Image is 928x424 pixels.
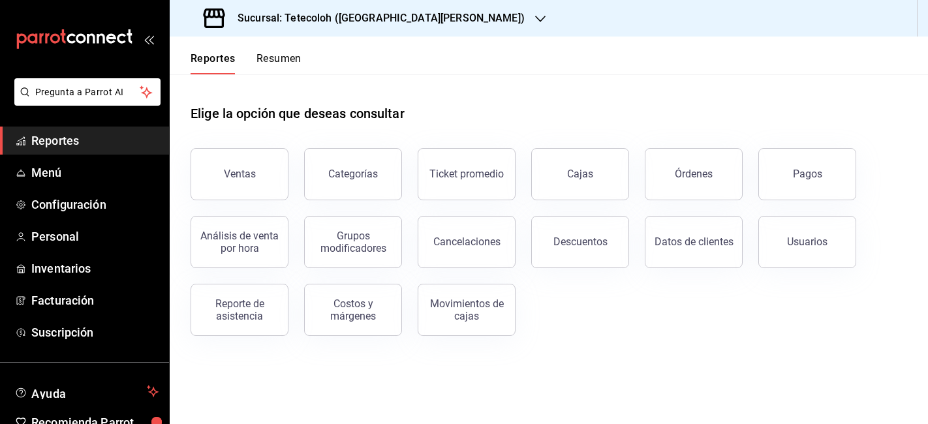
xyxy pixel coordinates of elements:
[227,10,525,26] h3: Sucursal: Tetecoloh ([GEOGRAPHIC_DATA][PERSON_NAME])
[313,297,394,322] div: Costos y márgenes
[191,104,405,123] h1: Elige la opción que deseas consultar
[199,297,280,322] div: Reporte de asistencia
[787,235,827,248] div: Usuarios
[191,52,236,74] button: Reportes
[793,168,822,180] div: Pagos
[418,216,516,268] button: Cancelaciones
[31,132,159,149] span: Reportes
[191,216,288,268] button: Análisis de venta por hora
[31,384,142,399] span: Ayuda
[31,260,159,277] span: Inventarios
[418,284,516,336] button: Movimientos de cajas
[304,148,402,200] button: Categorías
[645,148,743,200] button: Órdenes
[191,52,302,74] div: navigation tabs
[14,78,161,106] button: Pregunta a Parrot AI
[531,216,629,268] button: Descuentos
[418,148,516,200] button: Ticket promedio
[758,216,856,268] button: Usuarios
[426,297,507,322] div: Movimientos de cajas
[31,292,159,309] span: Facturación
[328,168,378,180] div: Categorías
[429,168,504,180] div: Ticket promedio
[758,148,856,200] button: Pagos
[191,284,288,336] button: Reporte de asistencia
[31,164,159,181] span: Menú
[433,235,501,248] div: Cancelaciones
[35,85,140,99] span: Pregunta a Parrot AI
[31,196,159,213] span: Configuración
[645,216,743,268] button: Datos de clientes
[9,95,161,108] a: Pregunta a Parrot AI
[304,216,402,268] button: Grupos modificadores
[144,34,154,44] button: open_drawer_menu
[553,235,608,248] div: Descuentos
[256,52,302,74] button: Resumen
[313,230,394,254] div: Grupos modificadores
[31,228,159,245] span: Personal
[567,168,593,180] div: Cajas
[531,148,629,200] button: Cajas
[304,284,402,336] button: Costos y márgenes
[224,168,256,180] div: Ventas
[31,324,159,341] span: Suscripción
[191,148,288,200] button: Ventas
[199,230,280,254] div: Análisis de venta por hora
[655,235,734,248] div: Datos de clientes
[675,168,713,180] div: Órdenes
